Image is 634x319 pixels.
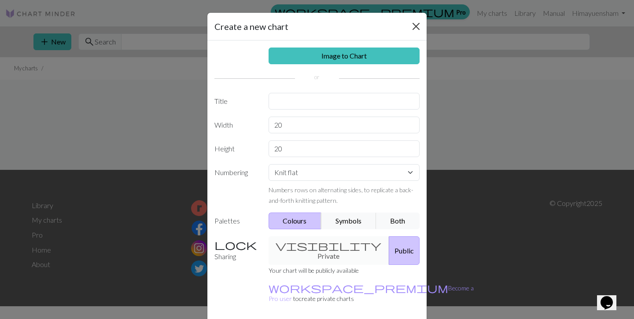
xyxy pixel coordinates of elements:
[269,284,474,302] small: to create private charts
[269,186,413,204] small: Numbers rows on alternating sides, to replicate a back-and-forth knitting pattern.
[269,284,474,302] a: Become a Pro user
[214,20,288,33] h5: Create a new chart
[209,236,263,265] label: Sharing
[269,213,322,229] button: Colours
[269,48,420,64] a: Image to Chart
[389,236,420,265] button: Public
[597,284,625,310] iframe: chat widget
[376,213,420,229] button: Both
[209,93,263,110] label: Title
[209,213,263,229] label: Palettes
[209,164,263,205] label: Numbering
[209,140,263,157] label: Height
[321,213,376,229] button: Symbols
[209,117,263,133] label: Width
[409,19,423,33] button: Close
[269,282,448,294] span: workspace_premium
[269,267,359,274] small: Your chart will be publicly available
